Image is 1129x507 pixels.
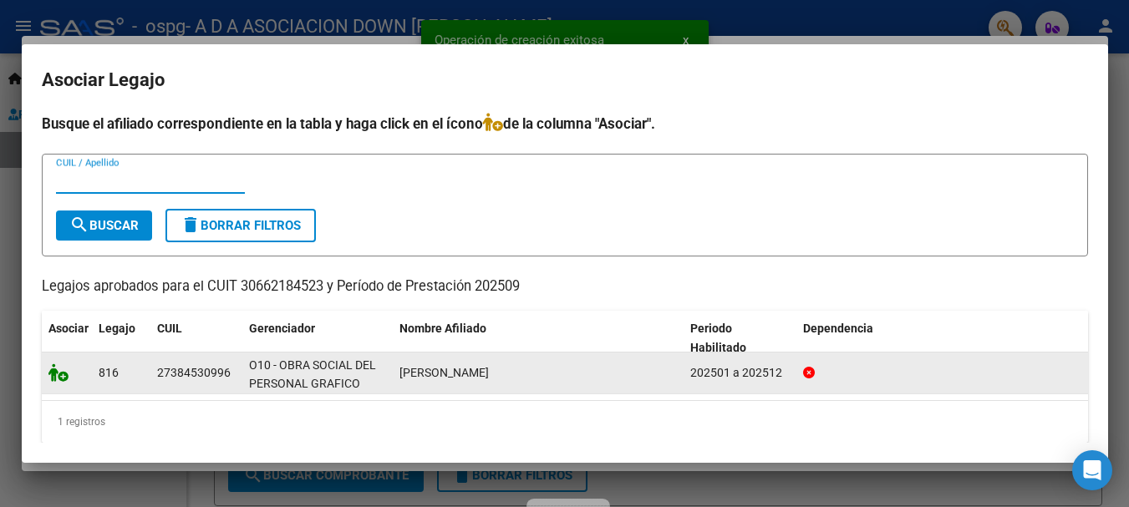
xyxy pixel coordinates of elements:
[157,322,182,335] span: CUIL
[181,218,301,233] span: Borrar Filtros
[150,311,242,366] datatable-header-cell: CUIL
[42,113,1088,134] h4: Busque el afiliado correspondiente en la tabla y haga click en el ícono de la columna "Asociar".
[69,215,89,235] mat-icon: search
[803,322,873,335] span: Dependencia
[42,311,92,366] datatable-header-cell: Asociar
[42,401,1088,443] div: 1 registros
[181,215,201,235] mat-icon: delete
[690,322,746,354] span: Periodo Habilitado
[1072,450,1112,490] div: Open Intercom Messenger
[242,311,393,366] datatable-header-cell: Gerenciador
[249,322,315,335] span: Gerenciador
[56,210,152,241] button: Buscar
[684,311,796,366] datatable-header-cell: Periodo Habilitado
[399,366,489,379] span: FLORES EVA ROSA
[48,322,89,335] span: Asociar
[165,209,316,242] button: Borrar Filtros
[99,366,119,379] span: 816
[393,311,684,366] datatable-header-cell: Nombre Afiliado
[796,311,1088,366] datatable-header-cell: Dependencia
[42,64,1088,96] h2: Asociar Legajo
[157,363,231,383] div: 27384530996
[42,276,1088,297] p: Legajos aprobados para el CUIT 30662184523 y Período de Prestación 202509
[399,322,486,335] span: Nombre Afiliado
[69,218,139,233] span: Buscar
[690,363,790,383] div: 202501 a 202512
[99,322,135,335] span: Legajo
[92,311,150,366] datatable-header-cell: Legajo
[249,358,376,391] span: O10 - OBRA SOCIAL DEL PERSONAL GRAFICO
